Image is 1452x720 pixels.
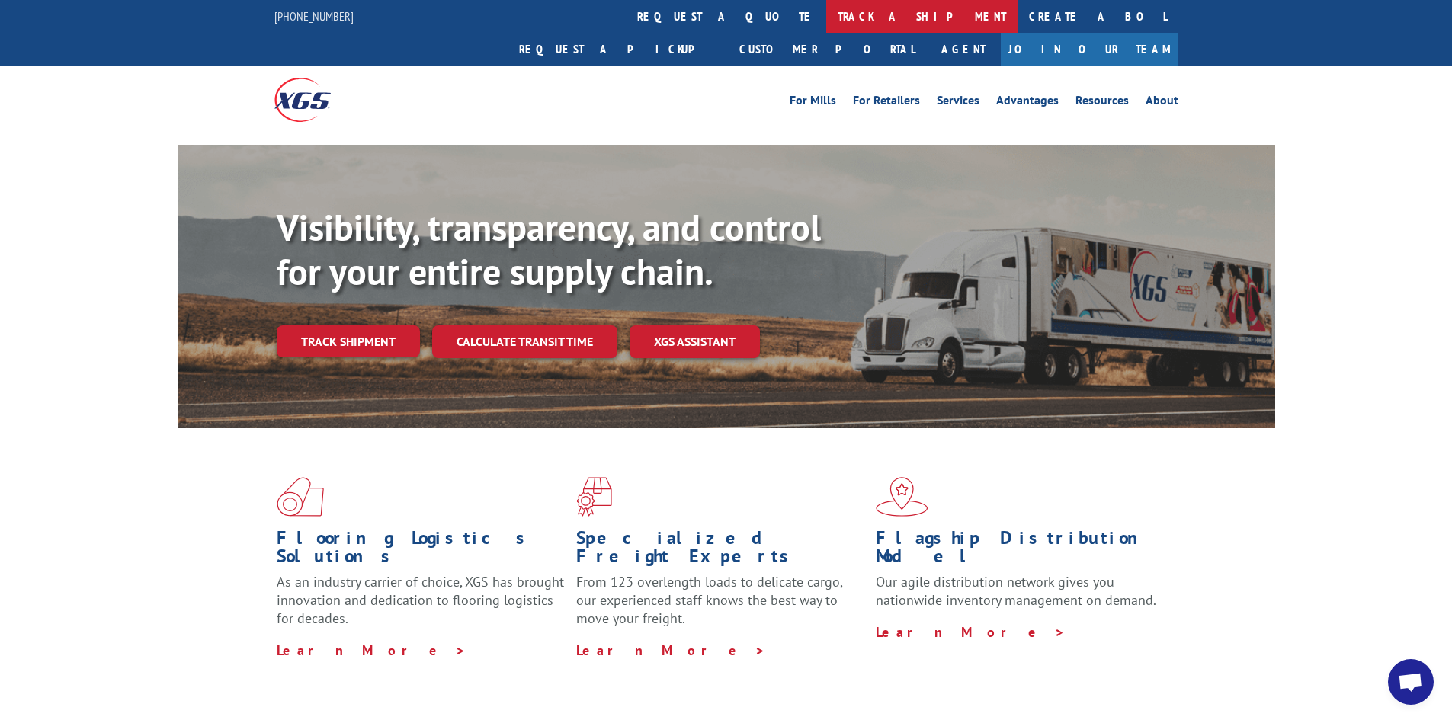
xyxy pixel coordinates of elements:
[876,623,1066,641] a: Learn More >
[277,529,565,573] h1: Flooring Logistics Solutions
[853,94,920,111] a: For Retailers
[1146,94,1178,111] a: About
[937,94,979,111] a: Services
[277,573,564,627] span: As an industry carrier of choice, XGS has brought innovation and dedication to flooring logistics...
[1388,659,1434,705] a: Open chat
[432,325,617,358] a: Calculate transit time
[876,529,1164,573] h1: Flagship Distribution Model
[576,642,766,659] a: Learn More >
[728,33,926,66] a: Customer Portal
[277,477,324,517] img: xgs-icon-total-supply-chain-intelligence-red
[996,94,1059,111] a: Advantages
[576,529,864,573] h1: Specialized Freight Experts
[576,573,864,641] p: From 123 overlength loads to delicate cargo, our experienced staff knows the best way to move you...
[277,642,466,659] a: Learn More >
[630,325,760,358] a: XGS ASSISTANT
[1001,33,1178,66] a: Join Our Team
[508,33,728,66] a: Request a pickup
[876,477,928,517] img: xgs-icon-flagship-distribution-model-red
[1075,94,1129,111] a: Resources
[876,573,1156,609] span: Our agile distribution network gives you nationwide inventory management on demand.
[274,8,354,24] a: [PHONE_NUMBER]
[926,33,1001,66] a: Agent
[576,477,612,517] img: xgs-icon-focused-on-flooring-red
[790,94,836,111] a: For Mills
[277,325,420,357] a: Track shipment
[277,203,821,295] b: Visibility, transparency, and control for your entire supply chain.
